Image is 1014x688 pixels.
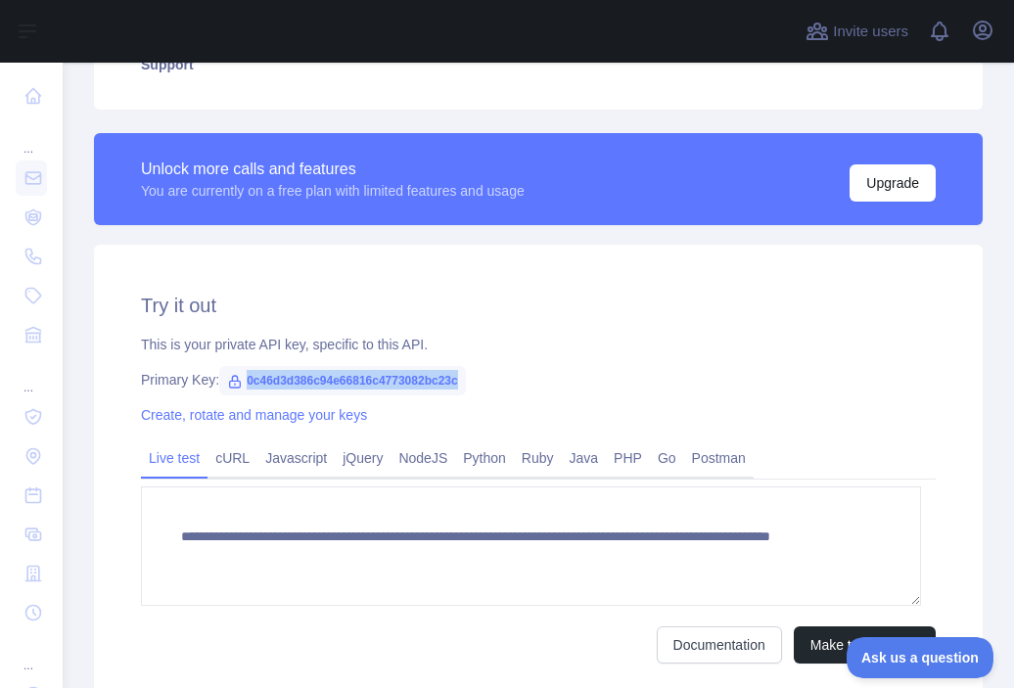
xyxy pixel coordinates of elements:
span: Invite users [833,21,908,43]
button: Make test request [794,626,936,664]
a: Live test [141,442,207,474]
div: You are currently on a free plan with limited features and usage [141,181,525,201]
a: Python [455,442,514,474]
a: Ruby [514,442,562,474]
div: ... [16,117,47,157]
h2: Try it out [141,292,936,319]
a: NodeJS [391,442,455,474]
iframe: Toggle Customer Support [847,637,994,678]
a: Create, rotate and manage your keys [141,407,367,423]
div: Unlock more calls and features [141,158,525,181]
a: jQuery [335,442,391,474]
a: PHP [606,442,650,474]
div: This is your private API key, specific to this API. [141,335,936,354]
button: Invite users [802,16,912,47]
span: 0c46d3d386c94e66816c4773082bc23c [219,366,466,395]
div: Primary Key: [141,370,936,390]
div: ... [16,634,47,673]
a: Javascript [257,442,335,474]
div: ... [16,356,47,395]
a: Support [117,43,959,86]
button: Upgrade [850,164,936,202]
a: Postman [684,442,754,474]
a: Documentation [657,626,782,664]
a: Java [562,442,607,474]
a: cURL [207,442,257,474]
a: Go [650,442,684,474]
